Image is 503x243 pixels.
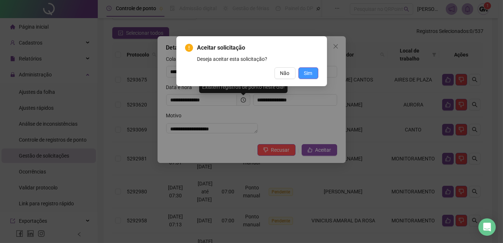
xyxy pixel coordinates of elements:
[274,67,295,79] button: Não
[298,67,318,79] button: Sim
[280,69,290,77] span: Não
[197,43,318,52] span: Aceitar solicitação
[197,55,318,63] div: Deseja aceitar esta solicitação?
[185,44,193,52] span: exclamation-circle
[304,69,313,77] span: Sim
[478,218,496,236] div: Open Intercom Messenger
